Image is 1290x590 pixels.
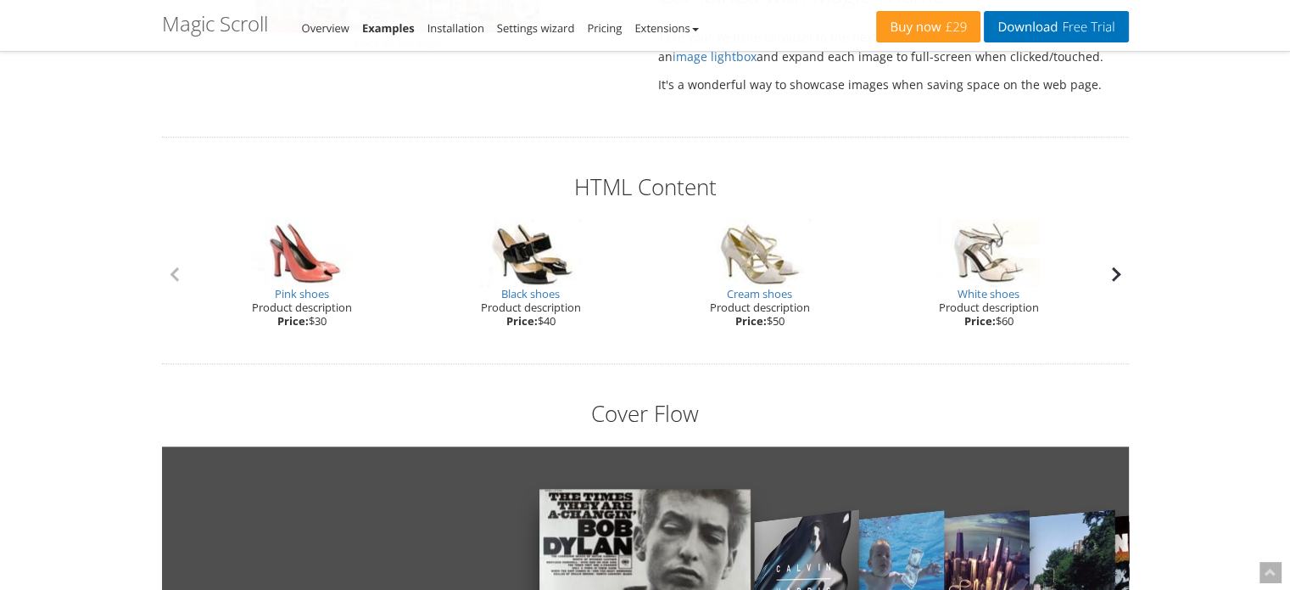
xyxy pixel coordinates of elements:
[984,11,1128,42] a: DownloadFree Trial
[506,313,538,329] b: Price:
[958,286,1019,301] a: White shoes
[362,20,415,36] a: Examples
[277,313,309,329] b: Price:
[162,171,1129,202] h2: HTML Content
[735,313,767,329] b: Price:
[658,75,1129,94] p: It's a wonderful way to showcase images when saving space on the web page.
[939,286,1039,329] span: Product description $60
[587,20,622,36] a: Pricing
[275,286,329,301] a: Pink shoes
[497,20,575,36] a: Settings wizard
[876,11,980,42] a: Buy now£29
[710,286,810,329] span: Product description $50
[1058,20,1114,34] span: Free Trial
[302,20,349,36] a: Overview
[162,398,1129,429] h2: Cover Flow
[427,20,484,36] a: Installation
[481,286,581,329] span: Product description $40
[162,13,268,35] h1: Magic Scroll
[941,20,968,34] span: £29
[964,313,996,329] b: Price:
[252,286,352,329] span: Product description $30
[501,286,560,301] a: Black shoes
[634,20,698,36] a: Extensions
[727,286,792,301] a: Cream shoes
[673,48,757,65] a: image lightbox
